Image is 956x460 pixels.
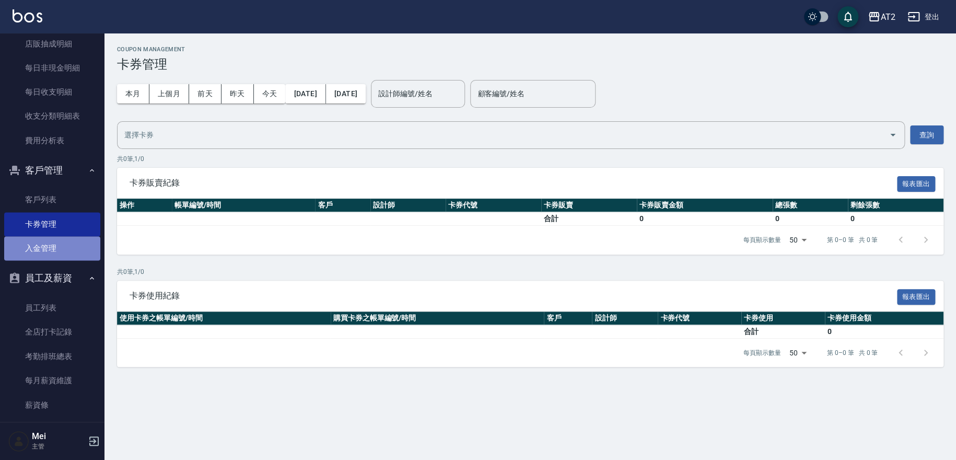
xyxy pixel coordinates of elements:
th: 使用卡券之帳單編號/時間 [117,312,331,325]
td: 合計 [741,325,825,339]
h5: Mei [32,431,85,442]
th: 客戶 [315,199,370,212]
button: 上個月 [149,84,189,103]
input: 選擇卡券 [122,126,884,144]
button: Open [884,126,901,143]
button: 今天 [254,84,286,103]
td: 合計 [541,212,637,226]
p: 共 0 筆, 1 / 0 [117,154,943,164]
a: 每月薪資維護 [4,368,100,392]
button: [DATE] [326,84,366,103]
button: 前天 [189,84,221,103]
a: 全店打卡記錄 [4,320,100,344]
td: 0 [773,212,848,226]
a: 費用分析表 [4,129,100,153]
a: 薪資條 [4,393,100,417]
th: 設計師 [370,199,446,212]
button: 本月 [117,84,149,103]
th: 客戶 [544,312,592,325]
th: 操作 [117,199,172,212]
h2: Coupon Management [117,46,943,53]
a: 店販抽成明細 [4,32,100,56]
a: 入金管理 [4,236,100,260]
p: 主管 [32,442,85,451]
th: 卡券代號 [658,312,741,325]
div: 50 [785,226,810,254]
th: 卡券使用 [741,312,825,325]
span: 卡券販賣紀錄 [130,178,897,188]
th: 設計師 [592,312,658,325]
a: 考勤排班總表 [4,344,100,368]
img: Logo [13,9,42,22]
a: 每日非現金明細 [4,56,100,80]
td: 0 [825,325,943,339]
a: 每日收支明細 [4,80,100,104]
img: Person [8,431,29,452]
th: 卡券代號 [446,199,541,212]
a: 報表匯出 [897,178,936,188]
a: 卡券管理 [4,212,100,236]
th: 卡券販賣金額 [637,199,773,212]
button: AT2 [864,6,899,28]
button: save [837,6,858,27]
button: 昨天 [221,84,254,103]
p: 共 0 筆, 1 / 0 [117,267,943,277]
button: 客戶管理 [4,157,100,184]
p: 第 0–0 筆 共 0 筆 [827,235,878,245]
td: 0 [848,212,943,226]
th: 卡券使用金額 [825,312,943,325]
span: 卡券使用紀錄 [130,291,897,301]
th: 總張數 [773,199,848,212]
th: 購買卡券之帳單編號/時間 [331,312,544,325]
th: 帳單編號/時間 [172,199,315,212]
div: 50 [785,339,810,367]
a: 客戶列表 [4,188,100,212]
a: 員工列表 [4,296,100,320]
div: AT2 [880,10,895,24]
th: 卡券販賣 [541,199,637,212]
a: 收支分類明細表 [4,104,100,128]
h3: 卡券管理 [117,57,943,72]
a: 報表匯出 [897,291,936,301]
p: 每頁顯示數量 [743,348,781,358]
th: 剩餘張數 [848,199,943,212]
a: 薪資明細表 [4,417,100,441]
p: 每頁顯示數量 [743,235,781,245]
p: 第 0–0 筆 共 0 筆 [827,348,878,358]
button: 報表匯出 [897,176,936,192]
button: 查詢 [910,125,943,145]
button: [DATE] [285,84,325,103]
button: 報表匯出 [897,289,936,305]
td: 0 [637,212,773,226]
button: 登出 [903,7,943,27]
button: 員工及薪資 [4,264,100,292]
